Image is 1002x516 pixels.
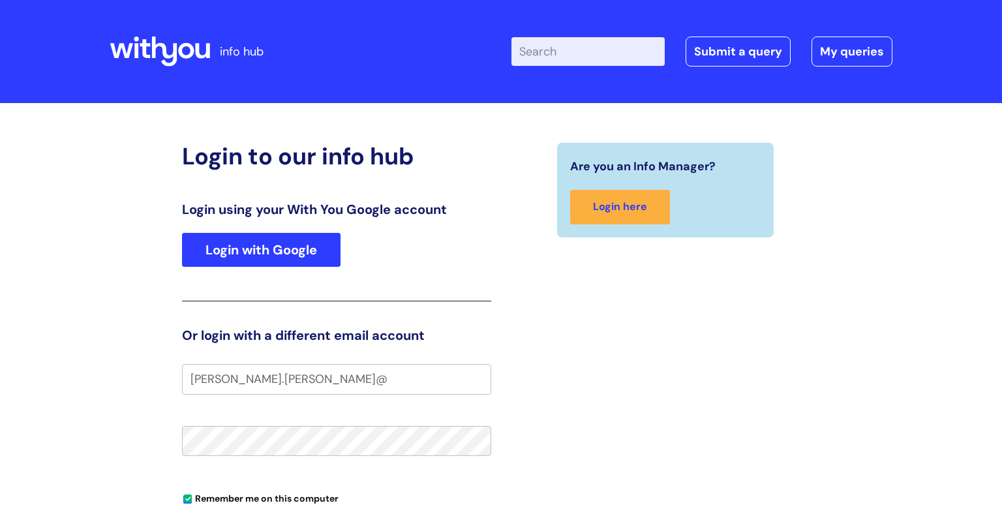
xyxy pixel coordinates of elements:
input: Your e-mail address [182,364,491,394]
label: Remember me on this computer [182,490,339,504]
a: Login here [570,190,670,224]
h3: Login using your With You Google account [182,202,491,217]
div: You can uncheck this option if you're logging in from a shared device [182,487,491,508]
a: My queries [812,37,892,67]
a: Login with Google [182,233,341,267]
span: Are you an Info Manager? [570,156,716,177]
input: Search [511,37,665,66]
h3: Or login with a different email account [182,327,491,343]
h2: Login to our info hub [182,142,491,170]
input: Remember me on this computer [183,495,192,504]
a: Submit a query [686,37,791,67]
p: info hub [220,41,264,62]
